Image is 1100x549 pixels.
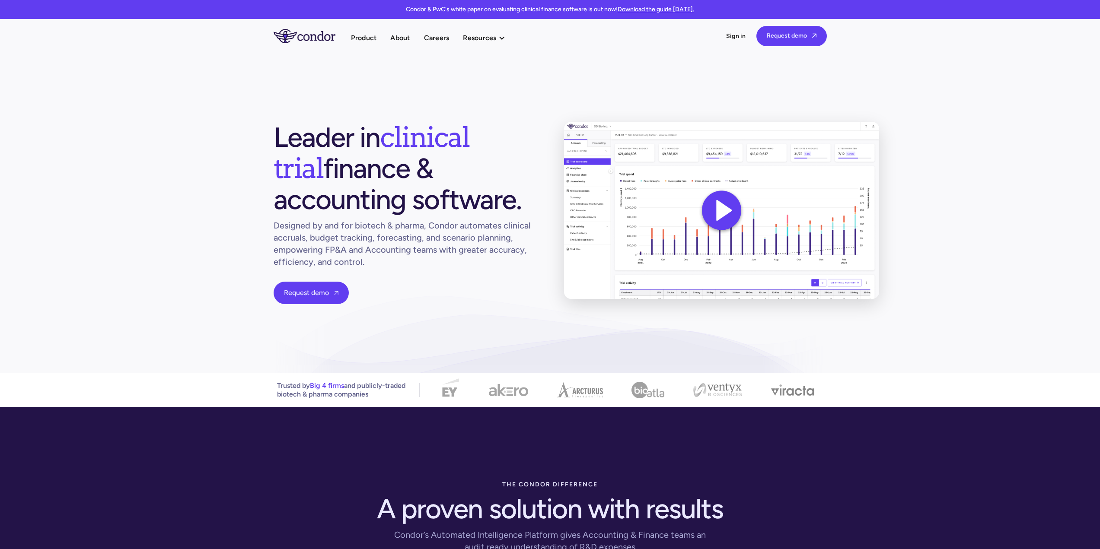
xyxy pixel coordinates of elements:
span:  [334,290,338,296]
p: Trusted by and publicly-traded biotech & pharma companies [277,381,405,399]
div: Resources [463,32,513,44]
div: The condor difference [502,476,598,493]
a: Product [351,32,377,44]
h1: Leader in finance & accounting software. [274,122,536,215]
h1: Designed by and for biotech & pharma, Condor automates clinical accruals, budget tracking, foreca... [274,219,536,268]
a: Download the guide [DATE]. [618,6,694,13]
p: Condor & PwC's white paper on evaluating clinical finance software is out now! [406,5,694,14]
a: Careers [424,32,450,44]
a: About [390,32,410,44]
div: Resources [463,32,496,44]
a: Request demo [756,26,827,46]
span: clinical trial [274,120,469,185]
a: Request demo [274,282,349,304]
span:  [812,33,816,38]
span: Big 4 firms [310,381,344,390]
a: Sign in [726,32,746,41]
h1: A proven solution with results [377,493,723,524]
a: home [274,29,351,43]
